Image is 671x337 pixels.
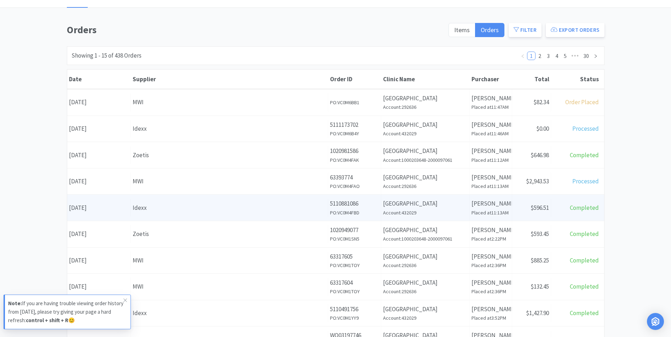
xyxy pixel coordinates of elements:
[531,230,549,238] span: $593.45
[383,173,468,182] p: [GEOGRAPHIC_DATA]
[383,261,468,269] h6: Account: 292636
[531,256,549,264] span: $885.25
[133,150,326,160] div: Zoetis
[330,314,379,322] h6: PO: VC0M1YY9
[526,177,549,185] span: $2,943.53
[330,99,379,106] h6: PO: VC0M6BB1
[572,177,599,185] span: Processed
[383,278,468,288] p: [GEOGRAPHIC_DATA]
[472,252,510,261] p: [PERSON_NAME]
[330,209,379,217] h6: PO: VC0M4FBD
[472,209,510,217] h6: Placed at 11:13AM
[472,278,510,288] p: [PERSON_NAME]
[383,130,468,137] h6: Account: 432029
[330,173,379,182] p: 63393774
[570,309,599,317] span: Completed
[67,278,131,296] div: [DATE]
[330,156,379,164] h6: PO: VC0M4FAK
[383,199,468,208] p: [GEOGRAPHIC_DATA]
[531,283,549,290] span: $132.45
[472,120,510,130] p: [PERSON_NAME]
[133,308,326,318] div: Idexx
[330,278,379,288] p: 63317604
[330,130,379,137] h6: PO: VC0M6B4Y
[383,288,468,295] h6: Account: 292636
[133,229,326,239] div: Zoetis
[569,52,581,60] li: Next 5 Pages
[581,52,591,60] li: 30
[536,52,544,60] a: 2
[472,288,510,295] h6: Placed at 2:36PM
[531,151,549,159] span: $646.98
[472,130,510,137] h6: Placed at 11:46AM
[133,282,326,291] div: MWI
[454,26,470,34] span: Items
[330,225,379,235] p: 1020949077
[565,98,599,106] span: Order Placed
[472,156,510,164] h6: Placed at 11:12AM
[383,314,468,322] h6: Account: 432029
[71,51,141,60] div: Showing 1 - 15 of 438 Orders
[561,52,569,60] a: 5
[330,182,379,190] h6: PO: VC0M4FAO
[133,177,326,186] div: MWI
[519,52,527,60] li: Previous Page
[472,235,510,243] h6: Placed at 2:22PM
[536,52,544,60] li: 2
[472,173,510,182] p: [PERSON_NAME]
[133,256,326,265] div: MWI
[383,252,468,261] p: [GEOGRAPHIC_DATA]
[330,261,379,269] h6: PO: VC0M1TOY
[531,204,549,212] span: $596.51
[383,103,468,111] h6: Account: 292636
[472,146,510,156] p: [PERSON_NAME]
[536,125,549,132] span: $0.00
[570,256,599,264] span: Completed
[67,120,131,138] div: [DATE]
[527,52,535,60] a: 1
[383,182,468,190] h6: Account: 292636
[472,199,510,208] p: [PERSON_NAME]
[472,75,510,83] div: Purchaser
[472,225,510,235] p: [PERSON_NAME]
[330,199,379,208] p: 5110881086
[383,156,468,164] h6: Account: 1000203648-2000097061
[472,261,510,269] h6: Placed at 2:36PM
[67,172,131,190] div: [DATE]
[533,98,549,106] span: $82.34
[514,75,549,83] div: Total
[330,288,379,295] h6: PO: VC0M1TOY
[383,120,468,130] p: [GEOGRAPHIC_DATA]
[133,97,326,107] div: MWI
[546,23,605,37] button: Export Orders
[553,52,561,60] li: 4
[594,54,598,58] i: icon: right
[67,146,131,164] div: [DATE]
[8,299,123,325] p: If you are having trouble viewing order history from [DATE], please try giving your page a hard r...
[481,26,499,34] span: Orders
[570,230,599,238] span: Completed
[472,103,510,111] h6: Placed at 11:47AM
[383,94,468,103] p: [GEOGRAPHIC_DATA]
[521,54,525,58] i: icon: left
[330,75,380,83] div: Order ID
[8,300,22,307] strong: Note:
[383,75,468,83] div: Clinic Name
[67,93,131,111] div: [DATE]
[553,75,599,83] div: Status
[647,313,664,330] div: Open Intercom Messenger
[383,146,468,156] p: [GEOGRAPHIC_DATA]
[472,314,510,322] h6: Placed at 3:52PM
[553,52,561,60] a: 4
[330,252,379,261] p: 63317605
[67,252,131,270] div: [DATE]
[330,305,379,314] p: 5110491756
[383,235,468,243] h6: Account: 1000203648-2000097061
[67,199,131,217] div: [DATE]
[472,182,510,190] h6: Placed at 11:13AM
[544,52,552,60] a: 3
[133,124,326,134] div: Idexx
[472,305,510,314] p: [PERSON_NAME]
